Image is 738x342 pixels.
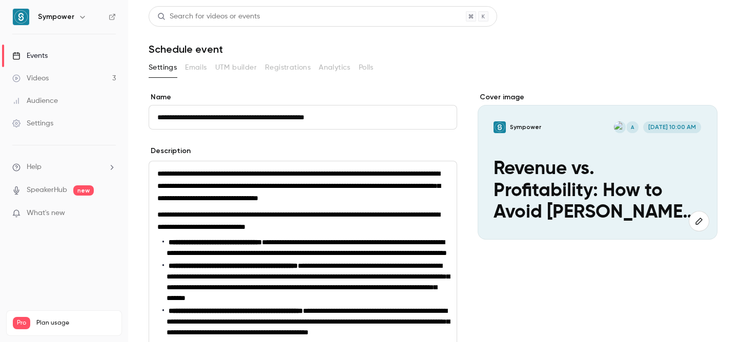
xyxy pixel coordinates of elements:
button: Settings [149,59,177,76]
img: Sympower [13,9,29,25]
div: Settings [12,118,53,129]
h1: Schedule event [149,43,717,55]
iframe: Noticeable Trigger [104,209,116,218]
span: Emails [185,62,207,73]
p: Videos [13,329,32,338]
label: Cover image [478,92,717,102]
img: Revenue vs. Profitability: How to Avoid BESS ROI Pitfalls [494,121,505,133]
span: Polls [359,62,374,73]
p: Sympower [510,123,541,131]
span: new [73,185,94,196]
span: Analytics [319,62,351,73]
span: 3 [96,331,99,337]
a: SpeakerHub [27,185,67,196]
p: Revenue vs. Profitability: How to Avoid [PERSON_NAME] ROI Pitfalls [494,158,701,223]
label: Name [149,92,457,102]
div: Search for videos or events [157,11,260,22]
span: Plan usage [36,319,115,327]
span: Pro [13,317,30,329]
li: help-dropdown-opener [12,162,116,173]
h6: Sympower [38,12,74,22]
div: Events [12,51,48,61]
div: A [625,120,639,134]
span: UTM builder [215,62,257,73]
span: [DATE] 10:00 AM [643,121,701,133]
span: Help [27,162,42,173]
div: Audience [12,96,58,106]
span: Registrations [265,62,311,73]
div: Videos [12,73,49,83]
label: Description [149,146,191,156]
span: What's new [27,208,65,219]
img: Edward Treloar [614,121,626,133]
p: / 300 [96,329,115,338]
